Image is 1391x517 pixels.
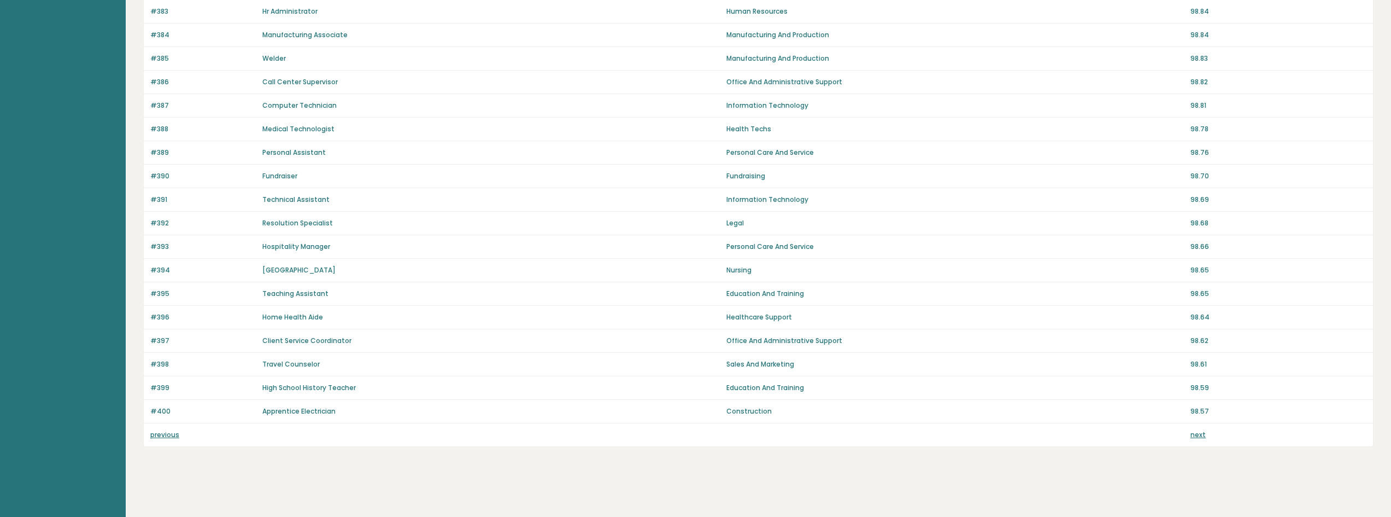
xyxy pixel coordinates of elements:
[150,148,256,158] p: #389
[262,7,318,16] a: Hr Administrator
[262,265,336,275] a: [GEOGRAPHIC_DATA]
[726,124,1184,134] p: Health Techs
[150,171,256,181] p: #390
[726,218,1184,228] p: Legal
[262,312,323,322] a: Home Health Aide
[726,336,1184,346] p: Office And Administrative Support
[150,383,256,393] p: #399
[1190,171,1366,181] p: 98.70
[726,289,1184,299] p: Education And Training
[262,359,320,369] a: Travel Counselor
[262,30,348,39] a: Manufacturing Associate
[150,359,256,369] p: #398
[726,148,1184,158] p: Personal Care And Service
[1190,383,1366,393] p: 98.59
[726,30,1184,40] p: Manufacturing And Production
[262,218,333,228] a: Resolution Specialist
[1190,124,1366,134] p: 98.78
[1190,406,1366,416] p: 98.57
[150,430,179,439] a: previous
[1190,101,1366,111] p: 98.81
[726,383,1184,393] p: Education And Training
[150,289,256,299] p: #395
[150,101,256,111] p: #387
[150,124,256,134] p: #388
[262,77,338,86] a: Call Center Supervisor
[1190,30,1366,40] p: 98.84
[262,242,330,251] a: Hospitality Manager
[726,359,1184,369] p: Sales And Marketing
[1190,430,1206,439] a: next
[1190,195,1366,205] p: 98.69
[1190,218,1366,228] p: 98.68
[726,195,1184,205] p: Information Technology
[262,383,356,392] a: High School History Teacher
[262,54,286,63] a: Welder
[150,218,256,228] p: #392
[726,242,1184,252] p: Personal Care And Service
[262,406,336,416] a: Apprentice Electrician
[262,195,330,204] a: Technical Assistant
[150,7,256,16] p: #383
[726,406,1184,416] p: Construction
[262,148,326,157] a: Personal Assistant
[726,54,1184,63] p: Manufacturing And Production
[1190,312,1366,322] p: 98.64
[1190,289,1366,299] p: 98.65
[150,406,256,416] p: #400
[1190,359,1366,369] p: 98.61
[262,124,334,133] a: Medical Technologist
[150,336,256,346] p: #397
[726,7,1184,16] p: Human Resources
[726,312,1184,322] p: Healthcare Support
[726,171,1184,181] p: Fundraising
[1190,336,1366,346] p: 98.62
[150,242,256,252] p: #393
[150,77,256,87] p: #386
[262,289,328,298] a: Teaching Assistant
[726,265,1184,275] p: Nursing
[150,195,256,205] p: #391
[150,54,256,63] p: #385
[262,171,297,181] a: Fundraiser
[262,336,351,345] a: Client Service Coordinator
[726,101,1184,111] p: Information Technology
[1190,7,1366,16] p: 98.84
[1190,265,1366,275] p: 98.65
[1190,148,1366,158] p: 98.76
[150,312,256,322] p: #396
[1190,54,1366,63] p: 98.83
[1190,242,1366,252] p: 98.66
[262,101,337,110] a: Computer Technician
[1190,77,1366,87] p: 98.82
[150,265,256,275] p: #394
[726,77,1184,87] p: Office And Administrative Support
[150,30,256,40] p: #384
